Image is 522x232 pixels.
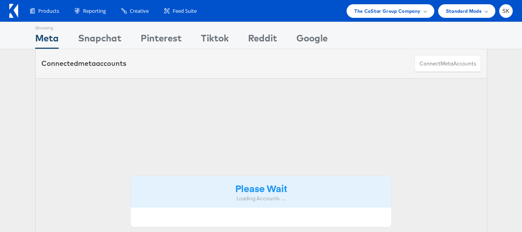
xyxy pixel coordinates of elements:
[41,58,126,69] div: Connected accounts
[296,31,328,49] div: Google
[502,9,510,14] span: SK
[141,31,182,49] div: Pinterest
[136,195,386,202] div: Loading Accounts ....
[35,31,59,49] div: Meta
[35,22,59,31] div: Showing
[78,31,121,49] div: Snapchat
[83,7,106,15] span: Reporting
[78,59,96,68] span: meta
[38,7,59,15] span: Products
[440,60,453,67] span: meta
[201,31,229,49] div: Tiktok
[235,182,287,194] strong: Please Wait
[130,7,149,15] span: Creative
[446,7,482,15] span: Standard Mode
[248,31,277,49] div: Reddit
[354,7,420,15] span: The CoStar Group Company
[415,55,481,72] button: ConnectmetaAccounts
[173,7,197,15] span: Feed Suite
